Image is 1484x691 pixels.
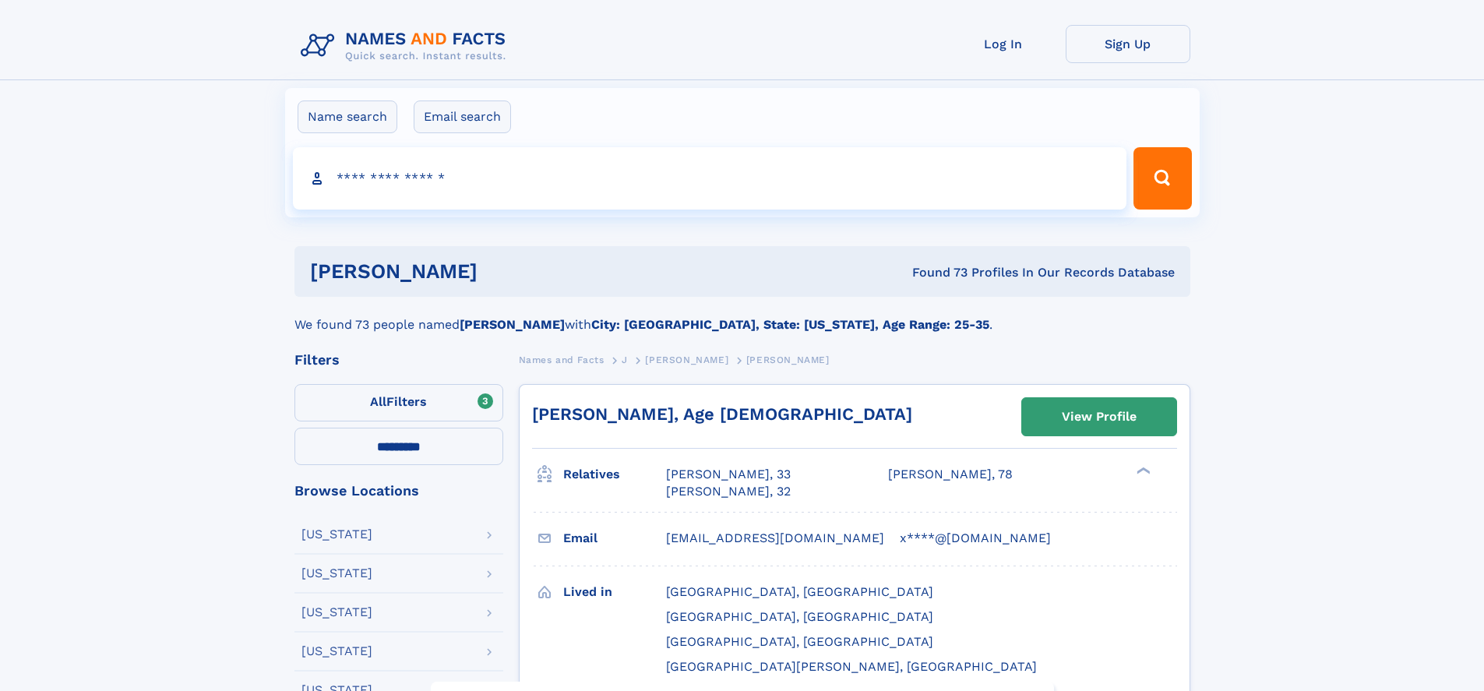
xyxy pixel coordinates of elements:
div: [US_STATE] [301,567,372,580]
h3: Relatives [563,461,666,488]
h3: Email [563,525,666,552]
div: [US_STATE] [301,528,372,541]
div: Browse Locations [294,484,503,498]
a: [PERSON_NAME], 78 [888,466,1013,483]
img: Logo Names and Facts [294,25,519,67]
h1: [PERSON_NAME] [310,262,695,281]
a: J [622,350,628,369]
a: Names and Facts [519,350,605,369]
span: [GEOGRAPHIC_DATA][PERSON_NAME], [GEOGRAPHIC_DATA] [666,659,1037,674]
span: [GEOGRAPHIC_DATA], [GEOGRAPHIC_DATA] [666,584,933,599]
b: [PERSON_NAME] [460,317,565,332]
span: [EMAIL_ADDRESS][DOMAIN_NAME] [666,531,884,545]
span: [GEOGRAPHIC_DATA], [GEOGRAPHIC_DATA] [666,634,933,649]
div: [US_STATE] [301,606,372,619]
div: [US_STATE] [301,645,372,658]
div: Found 73 Profiles In Our Records Database [695,264,1175,281]
b: City: [GEOGRAPHIC_DATA], State: [US_STATE], Age Range: 25-35 [591,317,989,332]
span: J [622,354,628,365]
a: [PERSON_NAME], Age [DEMOGRAPHIC_DATA] [532,404,912,424]
h3: Lived in [563,579,666,605]
span: All [370,394,386,409]
div: View Profile [1062,399,1137,435]
a: [PERSON_NAME], 33 [666,466,791,483]
span: [PERSON_NAME] [645,354,728,365]
div: Filters [294,353,503,367]
button: Search Button [1133,147,1191,210]
label: Filters [294,384,503,421]
a: [PERSON_NAME], 32 [666,483,791,500]
a: Log In [941,25,1066,63]
input: search input [293,147,1127,210]
label: Email search [414,100,511,133]
div: We found 73 people named with . [294,297,1190,334]
label: Name search [298,100,397,133]
span: [PERSON_NAME] [746,354,830,365]
a: View Profile [1022,398,1176,435]
span: [GEOGRAPHIC_DATA], [GEOGRAPHIC_DATA] [666,609,933,624]
a: Sign Up [1066,25,1190,63]
div: ❯ [1133,466,1151,476]
a: [PERSON_NAME] [645,350,728,369]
